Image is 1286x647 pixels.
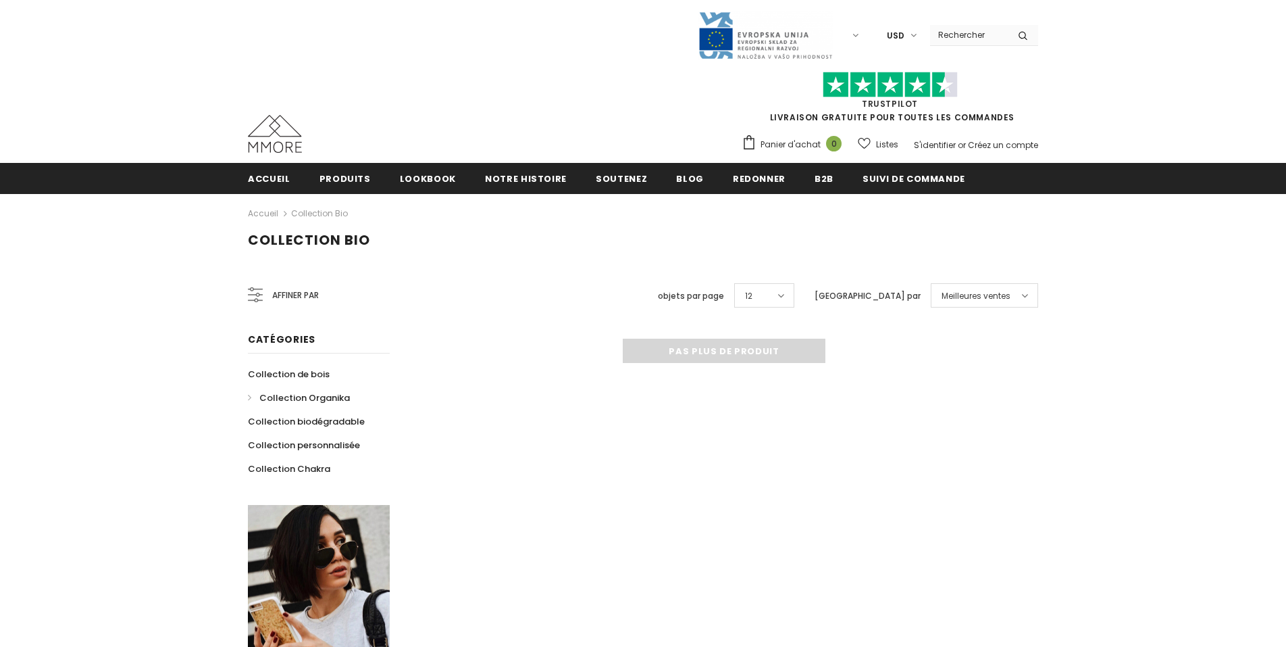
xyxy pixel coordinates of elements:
a: Créez un compte [968,139,1038,151]
a: Suivi de commande [863,163,965,193]
a: Listes [858,133,898,156]
img: Cas MMORE [248,115,302,153]
span: Produits [319,172,371,185]
a: Collection Bio [291,208,348,219]
span: 0 [826,136,842,151]
span: USD [887,29,904,43]
label: objets par page [658,289,724,303]
span: Meilleures ventes [942,289,1010,303]
img: Javni Razpis [698,11,833,60]
a: Lookbook [400,163,456,193]
label: [GEOGRAPHIC_DATA] par [815,289,921,303]
a: Collection personnalisée [248,433,360,457]
input: Search Site [930,25,1008,45]
span: or [958,139,966,151]
span: Collection de bois [248,368,330,381]
span: LIVRAISON GRATUITE POUR TOUTES LES COMMANDES [742,78,1038,123]
a: Accueil [248,206,278,222]
span: Accueil [248,172,290,185]
span: Redonner [733,172,786,185]
a: Collection de bois [248,362,330,386]
span: Listes [876,138,898,151]
a: B2B [815,163,833,193]
span: Suivi de commande [863,172,965,185]
span: Collection Bio [248,231,370,249]
span: B2B [815,172,833,185]
a: Blog [676,163,704,193]
span: Collection Chakra [248,462,330,475]
a: soutenez [596,163,647,193]
span: Panier d'achat [761,138,821,151]
span: Affiner par [272,288,319,303]
a: Javni Razpis [698,29,833,41]
span: Notre histoire [485,172,567,185]
span: Catégories [248,333,315,346]
span: 12 [745,289,752,303]
span: soutenez [596,172,647,185]
img: Faites confiance aux étoiles pilotes [823,72,958,98]
a: Redonner [733,163,786,193]
span: Blog [676,172,704,185]
span: Lookbook [400,172,456,185]
a: TrustPilot [862,98,918,110]
span: Collection biodégradable [248,415,365,428]
a: Panier d'achat 0 [742,135,848,155]
a: Produits [319,163,371,193]
span: Collection Organika [259,391,350,404]
a: Collection biodégradable [248,410,365,433]
a: S'identifier [914,139,956,151]
a: Collection Chakra [248,457,330,481]
span: Collection personnalisée [248,439,360,452]
a: Notre histoire [485,163,567,193]
a: Collection Organika [248,386,350,410]
a: Accueil [248,163,290,193]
